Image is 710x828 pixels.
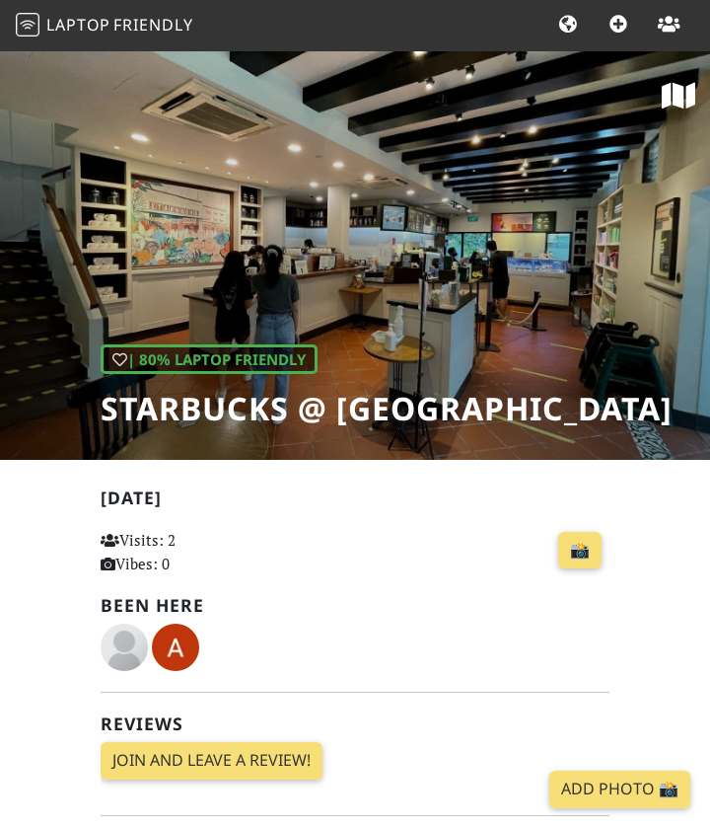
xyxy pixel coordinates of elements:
p: Visits: 2 Vibes: 0 [101,528,254,575]
span: Friendly [113,14,192,36]
h2: [DATE] [101,488,609,516]
a: Add Photo 📸 [549,771,690,808]
h2: Been here [101,595,609,616]
h2: Reviews [101,714,609,734]
img: 2828-aiedah.jpg [152,624,199,671]
h1: Starbucks @ [GEOGRAPHIC_DATA] [101,390,673,427]
a: LaptopFriendly LaptopFriendly [16,9,193,43]
img: LaptopFriendly [16,13,39,37]
div: | 80% Laptop Friendly [101,344,318,374]
span: Laptop [46,14,110,36]
a: 📸 [558,532,602,569]
a: Join and leave a review! [101,742,322,780]
span: Tarun Satish [101,636,152,655]
span: Aiedah Mustapa [152,636,199,655]
img: blank-535327c66bd565773addf3077783bbfce4b00ec00e9fd257753287c682c7fa38.png [101,624,148,671]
